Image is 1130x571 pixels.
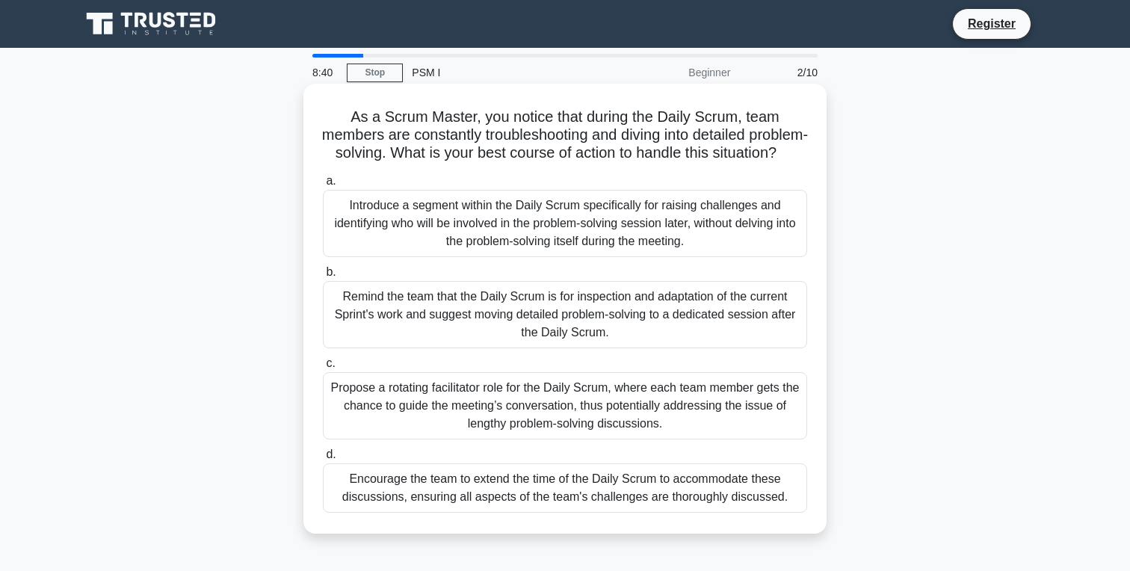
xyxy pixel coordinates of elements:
div: Propose a rotating facilitator role for the Daily Scrum, where each team member gets the chance t... [323,372,807,439]
div: 8:40 [303,58,347,87]
div: Beginner [608,58,739,87]
div: Introduce a segment within the Daily Scrum specifically for raising challenges and identifying wh... [323,190,807,257]
div: PSM I [403,58,608,87]
span: c. [326,357,335,369]
h5: As a Scrum Master, you notice that during the Daily Scrum, team members are constantly troublesho... [321,108,809,163]
span: d. [326,448,336,460]
div: Remind the team that the Daily Scrum is for inspection and adaptation of the current Sprint's wor... [323,281,807,348]
a: Register [959,14,1025,33]
span: b. [326,265,336,278]
span: a. [326,174,336,187]
div: Encourage the team to extend the time of the Daily Scrum to accommodate these discussions, ensuri... [323,463,807,513]
a: Stop [347,64,403,82]
div: 2/10 [739,58,827,87]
